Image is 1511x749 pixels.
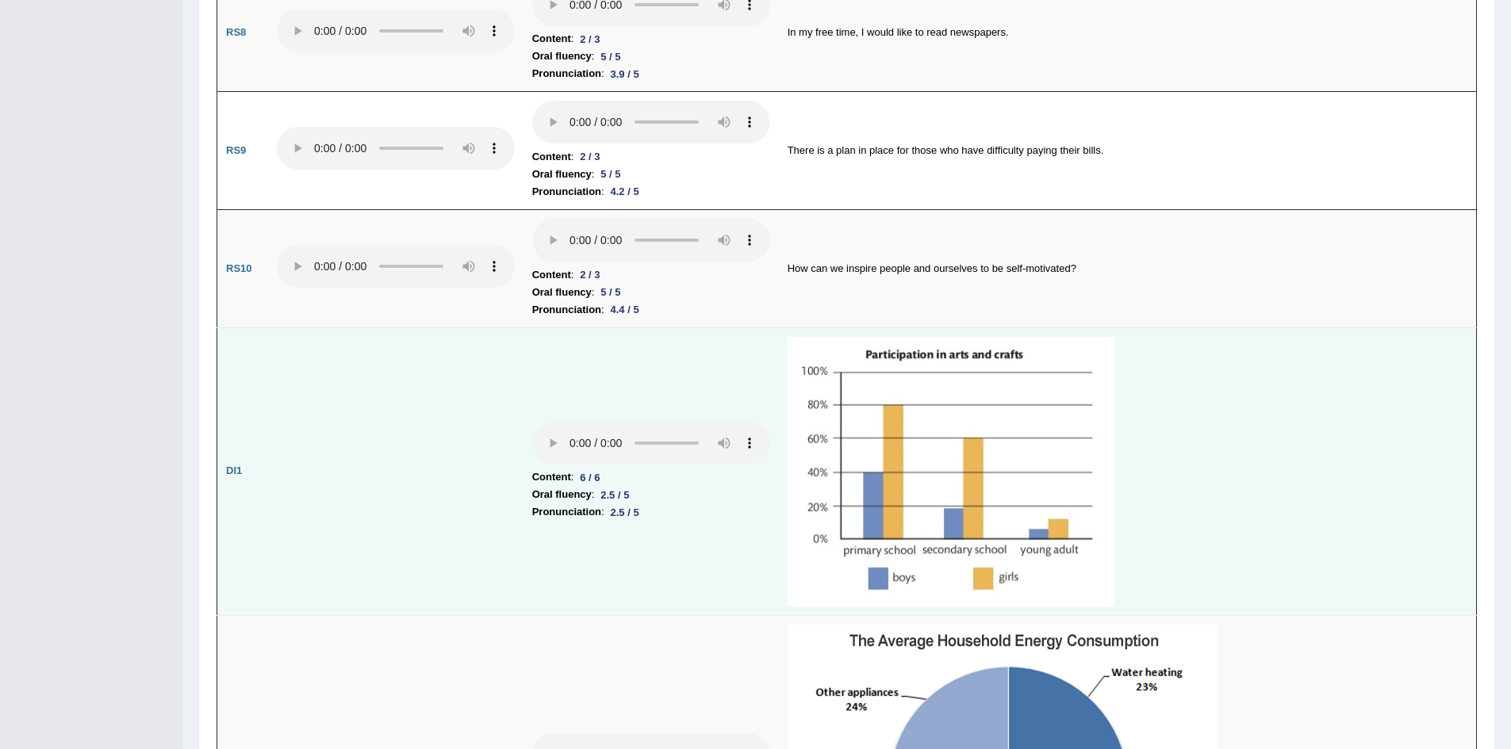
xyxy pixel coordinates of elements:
b: Oral fluency [532,284,592,301]
li: : [532,486,770,503]
div: 2.5 / 5 [604,504,646,521]
td: There is a plan in place for those who have difficulty paying their bills. [779,92,1477,210]
b: Oral fluency [532,48,592,65]
div: 4.2 / 5 [604,183,646,200]
div: 3.9 / 5 [604,66,646,82]
div: 5 / 5 [594,48,627,65]
b: RS10 [226,262,252,274]
b: DI1 [226,464,242,476]
b: RS8 [226,26,246,38]
b: Pronunciation [532,301,601,319]
b: Oral fluency [532,486,592,503]
li: : [532,284,770,301]
div: 2 / 3 [573,266,606,283]
li: : [532,148,770,166]
div: 6 / 6 [573,469,606,486]
li: : [532,48,770,65]
td: How can we inspire people and ourselves to be self-motivated? [779,210,1477,328]
li: : [532,503,770,521]
b: Content [532,468,571,486]
li: : [532,30,770,48]
b: Content [532,266,571,284]
li: : [532,183,770,201]
b: Pronunciation [532,183,601,201]
li: : [532,301,770,319]
b: Oral fluency [532,166,592,183]
div: 2 / 3 [573,31,606,48]
li: : [532,468,770,486]
div: 2 / 3 [573,148,606,165]
div: 4.4 / 5 [604,301,646,318]
b: Pronunciation [532,65,601,82]
div: 2.5 / 5 [594,487,635,503]
li: : [532,166,770,183]
b: Content [532,30,571,48]
div: 5 / 5 [594,284,627,300]
li: : [532,65,770,82]
b: Pronunciation [532,503,601,521]
b: Content [532,148,571,166]
div: 5 / 5 [594,166,627,182]
li: : [532,266,770,284]
b: RS9 [226,144,246,156]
